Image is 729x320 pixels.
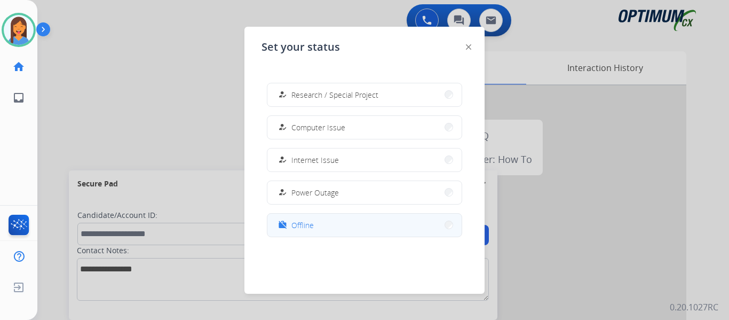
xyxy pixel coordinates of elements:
span: Offline [291,220,314,231]
mat-icon: work_off [278,221,287,230]
span: Set your status [262,40,340,54]
span: Computer Issue [291,122,345,133]
mat-icon: how_to_reg [278,188,287,197]
button: Offline [267,214,462,237]
mat-icon: how_to_reg [278,123,287,132]
img: avatar [4,15,34,45]
mat-icon: inbox [12,91,25,104]
button: Power Outage [267,181,462,204]
span: Internet Issue [291,154,339,166]
span: Power Outage [291,187,339,198]
mat-icon: how_to_reg [278,155,287,165]
button: Computer Issue [267,116,462,139]
span: Research / Special Project [291,89,378,100]
img: close-button [466,44,471,50]
button: Internet Issue [267,149,462,171]
p: 0.20.1027RC [670,301,718,314]
mat-icon: how_to_reg [278,90,287,99]
button: Research / Special Project [267,83,462,106]
mat-icon: home [12,60,25,73]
